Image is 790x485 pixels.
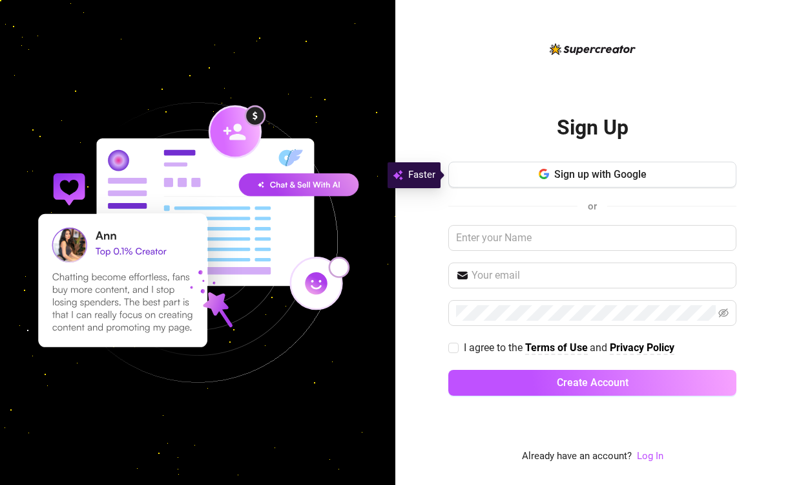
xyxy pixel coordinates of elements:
[610,341,674,355] a: Privacy Policy
[448,370,736,396] button: Create Account
[610,341,674,354] strong: Privacy Policy
[525,341,588,354] strong: Terms of Use
[464,341,525,354] span: I agree to the
[637,449,663,464] a: Log In
[637,450,663,462] a: Log In
[448,162,736,188] button: Sign up with Google
[525,341,588,355] a: Terms of Use
[522,449,632,464] span: Already have an account?
[557,114,629,141] h2: Sign Up
[554,168,647,180] span: Sign up with Google
[557,376,629,389] span: Create Account
[588,200,597,212] span: or
[472,268,729,283] input: Your email
[590,341,610,354] span: and
[393,167,403,183] img: svg%3e
[408,167,435,183] span: Faster
[448,225,736,251] input: Enter your Name
[718,308,729,318] span: eye-invisible
[550,43,636,55] img: logo-BBDzfeDw.svg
